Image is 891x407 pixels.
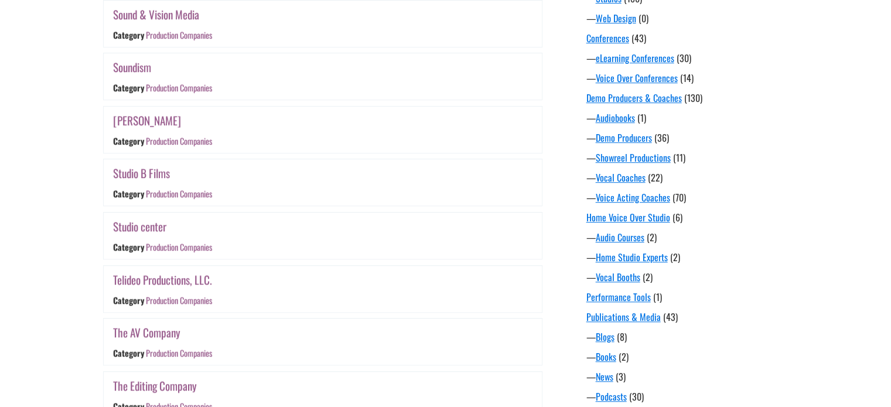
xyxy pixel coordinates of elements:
[596,230,644,244] a: Audio Courses
[586,131,797,145] div: —
[677,51,691,65] span: (30)
[586,290,651,304] a: Performance Tools
[596,250,668,264] a: Home Studio Experts
[145,188,211,200] a: Production Companies
[596,270,640,284] a: Vocal Booths
[647,230,657,244] span: (2)
[596,170,646,184] a: Vocal Coaches
[586,389,797,403] div: —
[672,210,682,224] span: (6)
[654,131,669,145] span: (36)
[673,151,685,165] span: (11)
[586,51,797,65] div: —
[596,51,674,65] a: eLearning Conferences
[145,135,211,147] a: Production Companies
[113,59,151,76] a: Soundism
[672,190,686,204] span: (70)
[639,11,648,25] span: (0)
[586,210,670,224] a: Home Voice Over Studio
[596,131,652,145] a: Demo Producers
[680,71,694,85] span: (14)
[596,111,635,125] a: Audiobooks
[616,370,626,384] span: (3)
[586,151,797,165] div: —
[619,350,629,364] span: (2)
[637,111,646,125] span: (1)
[145,29,211,41] a: Production Companies
[113,81,144,94] div: Category
[684,91,702,105] span: (130)
[586,350,797,364] div: —
[586,111,797,125] div: —
[113,377,197,394] a: The Editing Company
[643,270,653,284] span: (2)
[670,250,680,264] span: (2)
[586,170,797,184] div: —
[631,31,646,45] span: (43)
[113,29,144,41] div: Category
[586,31,629,45] a: Conferences
[596,389,627,403] a: Podcasts
[596,151,671,165] a: Showreel Productions
[586,250,797,264] div: —
[586,230,797,244] div: —
[596,330,615,344] a: Blogs
[586,190,797,204] div: —
[596,71,678,85] a: Voice Over Conferences
[113,271,212,288] a: Telideo Productions, LLC.
[586,270,797,284] div: —
[596,190,670,204] a: Voice Acting Coaches
[596,370,613,384] a: News
[145,81,211,94] a: Production Companies
[586,370,797,384] div: —
[113,135,144,147] div: Category
[596,350,616,364] a: Books
[113,294,144,306] div: Category
[617,330,627,344] span: (8)
[113,324,180,341] a: The AV Company
[145,294,211,306] a: Production Companies
[586,330,797,344] div: —
[586,91,682,105] a: Demo Producers & Coaches
[113,218,166,235] a: Studio center
[113,188,144,200] div: Category
[113,6,199,23] a: Sound & Vision Media
[653,290,662,304] span: (1)
[113,241,144,253] div: Category
[113,347,144,360] div: Category
[145,347,211,360] a: Production Companies
[113,112,181,129] a: [PERSON_NAME]
[113,165,170,182] a: Studio B Films
[586,71,797,85] div: —
[629,389,644,403] span: (30)
[586,310,661,324] a: Publications & Media
[596,11,636,25] a: Web Design
[586,11,797,25] div: —
[663,310,678,324] span: (43)
[648,170,663,184] span: (22)
[145,241,211,253] a: Production Companies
